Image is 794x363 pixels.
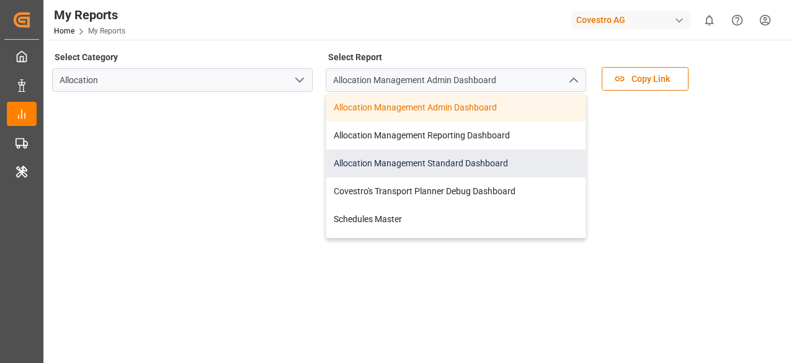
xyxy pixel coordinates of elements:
[326,233,586,261] div: Covestro Nonconformance Dashboard
[625,73,676,86] span: Copy Link
[326,205,586,233] div: Schedules Master
[326,48,384,66] label: Select Report
[695,6,723,34] button: show 0 new notifications
[326,68,586,92] input: Type to search/select
[290,71,308,90] button: open menu
[326,177,586,205] div: Covestro's Transport Planner Debug Dashboard
[54,27,74,35] a: Home
[602,67,689,91] button: Copy Link
[52,48,120,66] label: Select Category
[54,6,125,24] div: My Reports
[723,6,751,34] button: Help Center
[571,11,690,29] div: Covestro AG
[52,68,313,92] input: Type to search/select
[326,94,586,122] div: Allocation Management Admin Dashboard
[326,122,586,150] div: Allocation Management Reporting Dashboard
[571,8,695,32] button: Covestro AG
[563,71,582,90] button: close menu
[326,150,586,177] div: Allocation Management Standard Dashboard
